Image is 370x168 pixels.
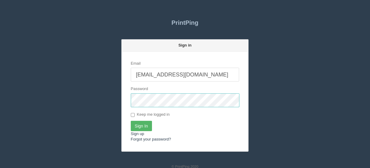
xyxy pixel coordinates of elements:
label: Keep me logged in [131,112,170,118]
label: Email [131,61,141,66]
strong: Sign in [178,43,191,47]
a: Forgot your password? [131,137,171,141]
a: Sign up [131,131,144,136]
input: test@example.com [131,68,239,82]
a: PrintPing [121,15,249,30]
input: Keep me logged in [131,113,135,117]
label: Password [131,86,148,92]
input: Sign In [131,121,152,131]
